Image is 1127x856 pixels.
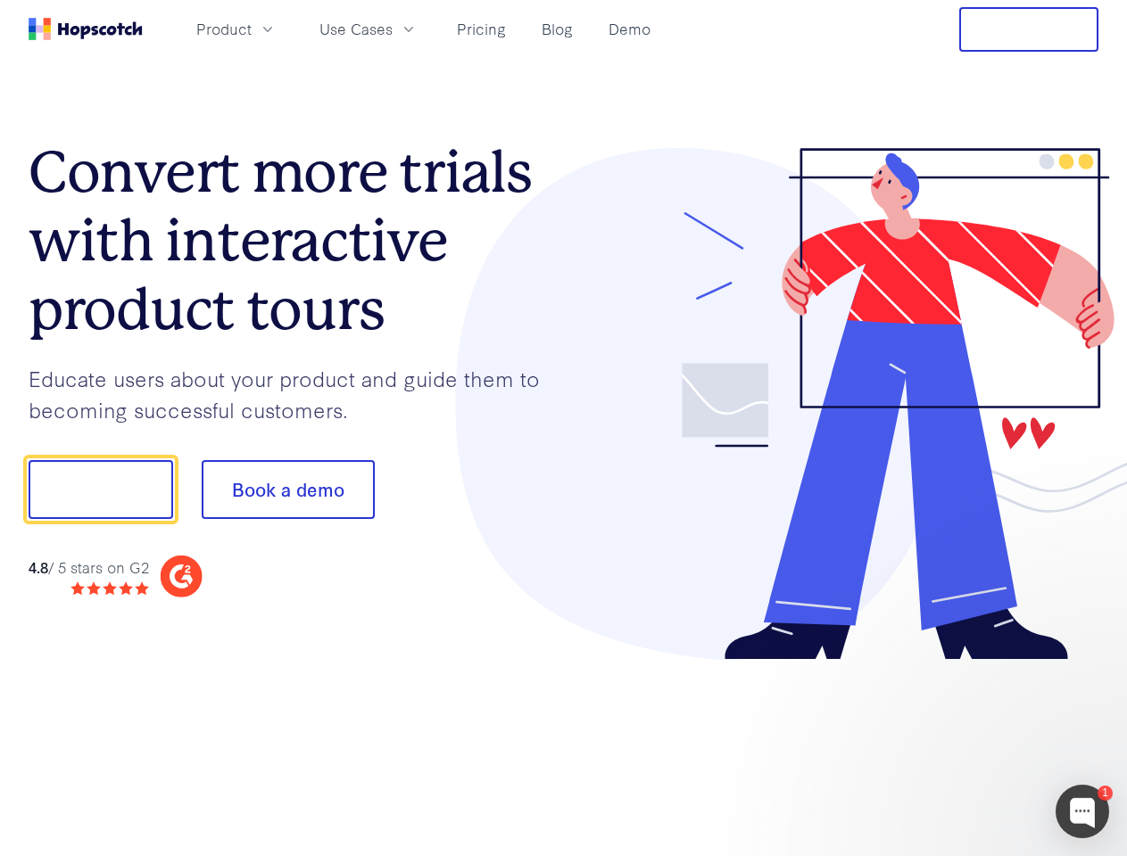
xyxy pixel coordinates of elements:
a: Blog [534,14,580,44]
div: 1 [1098,786,1113,801]
button: Use Cases [309,14,428,44]
button: Show me! [29,460,173,519]
div: / 5 stars on G2 [29,556,149,579]
strong: 4.8 [29,556,48,577]
a: Home [29,18,143,40]
button: Book a demo [202,460,375,519]
h1: Convert more trials with interactive product tours [29,138,564,343]
a: Demo [601,14,658,44]
button: Product [186,14,287,44]
span: Use Cases [319,18,393,40]
span: Product [196,18,252,40]
a: Pricing [450,14,513,44]
button: Free Trial [959,7,1098,52]
p: Educate users about your product and guide them to becoming successful customers. [29,363,564,424]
